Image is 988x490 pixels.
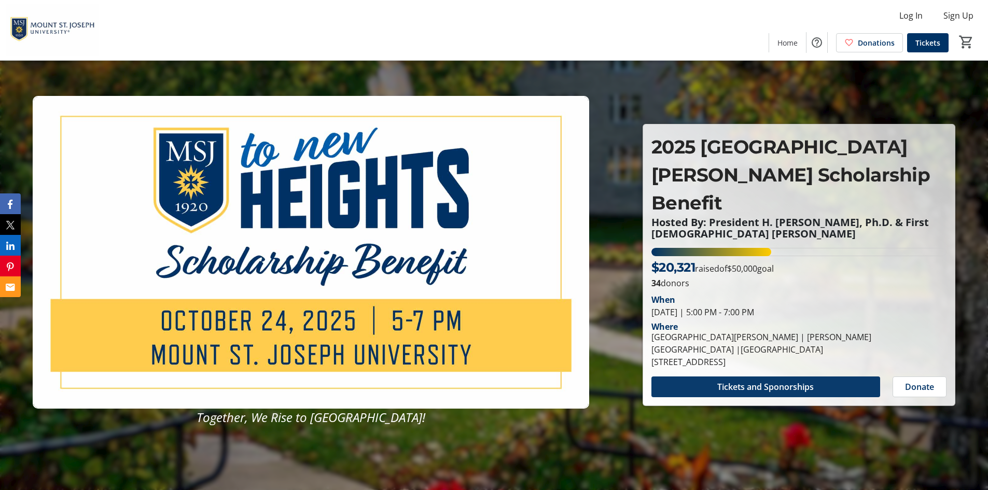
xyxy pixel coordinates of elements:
div: [STREET_ADDRESS] [651,356,947,368]
p: raised of goal [651,258,774,277]
span: Tickets and Sponorships [717,381,814,393]
p: donors [651,277,947,289]
p: 2025 [GEOGRAPHIC_DATA][PERSON_NAME] Scholarship Benefit [651,133,947,217]
span: Donate [905,381,934,393]
img: Mount St. Joseph University's Logo [6,4,99,56]
span: $20,321 [651,260,695,275]
div: [DATE] | 5:00 PM - 7:00 PM [651,306,947,318]
span: Home [777,37,798,48]
span: Donations [858,37,895,48]
a: Home [769,33,806,52]
span: Log In [899,9,923,22]
div: [GEOGRAPHIC_DATA][PERSON_NAME] | [PERSON_NAME][GEOGRAPHIC_DATA] |[GEOGRAPHIC_DATA] [651,331,947,356]
span: $50,000 [727,263,757,274]
em: Together, We Rise to [GEOGRAPHIC_DATA]! [197,409,425,426]
img: Campaign CTA Media Photo [33,96,589,409]
button: Help [806,32,827,53]
button: Donate [893,376,947,397]
a: Tickets [907,33,949,52]
button: Tickets and Sponorships [651,376,880,397]
span: Tickets [915,37,940,48]
button: Sign Up [935,7,982,24]
span: Sign Up [943,9,973,22]
p: Hosted By: President H. [PERSON_NAME], Ph.D. & First [DEMOGRAPHIC_DATA] [PERSON_NAME] [651,217,947,240]
button: Log In [891,7,931,24]
b: 34 [651,277,661,289]
button: Cart [957,33,976,51]
div: 40.642% of fundraising goal reached [651,248,947,256]
a: Donations [836,33,903,52]
div: When [651,293,675,306]
div: Where [651,323,678,331]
